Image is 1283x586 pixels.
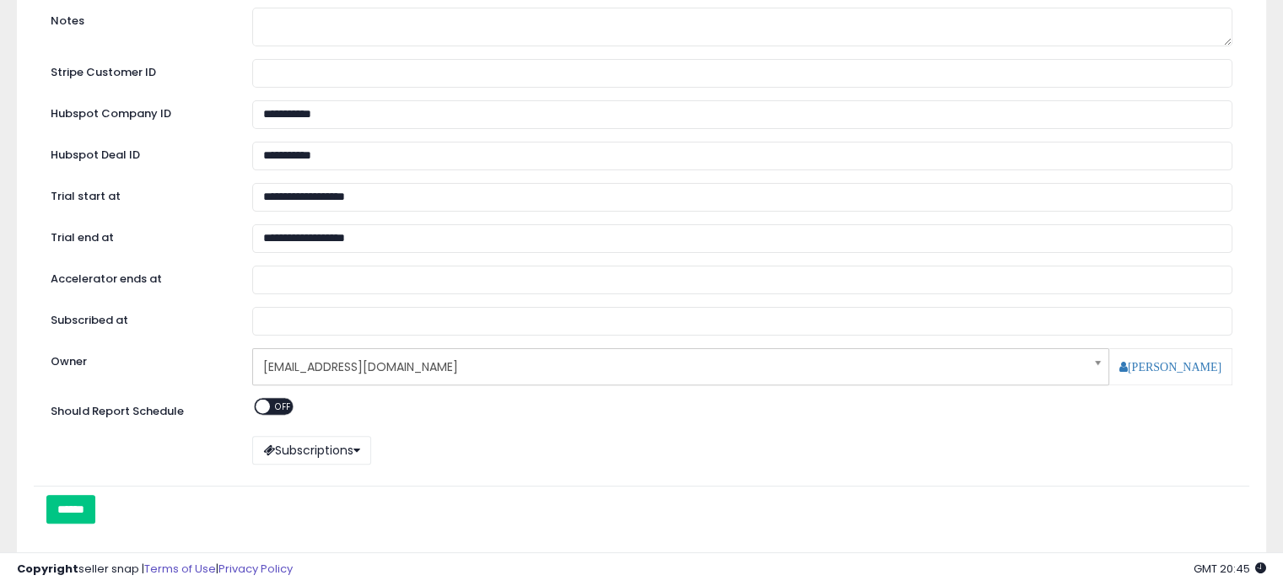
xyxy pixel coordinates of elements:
[38,183,240,205] label: Trial start at
[38,8,240,30] label: Notes
[17,562,293,578] div: seller snap | |
[218,561,293,577] a: Privacy Policy
[1194,561,1266,577] span: 2025-09-12 20:45 GMT
[38,100,240,122] label: Hubspot Company ID
[1119,361,1221,373] a: [PERSON_NAME]
[51,354,87,370] label: Owner
[38,59,240,81] label: Stripe Customer ID
[270,399,297,413] span: OFF
[263,352,1076,381] span: [EMAIL_ADDRESS][DOMAIN_NAME]
[38,307,240,329] label: Subscribed at
[38,266,240,288] label: Accelerator ends at
[252,436,371,465] button: Subscriptions
[38,142,240,164] label: Hubspot Deal ID
[17,561,78,577] strong: Copyright
[51,404,184,420] label: Should Report Schedule
[144,561,216,577] a: Terms of Use
[38,224,240,246] label: Trial end at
